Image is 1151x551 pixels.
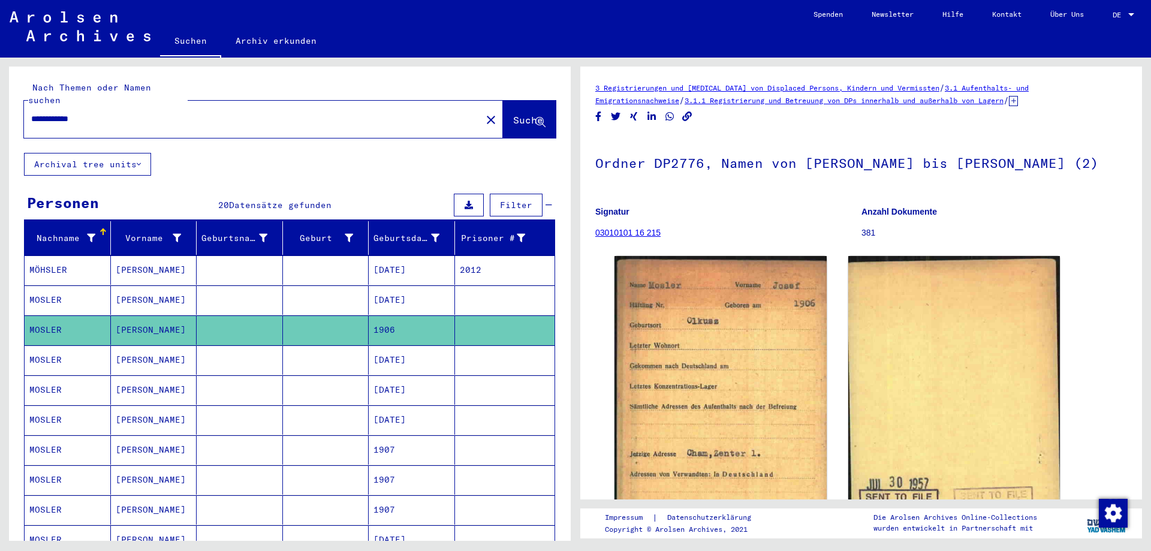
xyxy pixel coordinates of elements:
mat-cell: MOSLER [25,495,111,525]
a: Suchen [160,26,221,58]
p: Copyright © Arolsen Archives, 2021 [605,524,766,535]
a: 3 Registrierungen und [MEDICAL_DATA] von Displaced Persons, Kindern und Vermissten [595,83,939,92]
mat-header-cell: Geburt‏ [283,221,369,255]
button: Share on WhatsApp [664,109,676,124]
mat-cell: [PERSON_NAME] [111,255,197,285]
div: Personen [27,192,99,213]
mat-header-cell: Prisoner # [455,221,555,255]
button: Share on Twitter [610,109,622,124]
mat-cell: MOSLER [25,375,111,405]
button: Clear [479,107,503,131]
a: Impressum [605,511,652,524]
div: Geburtsdatum [373,232,439,245]
button: Share on Facebook [592,109,605,124]
button: Suche [503,101,556,138]
span: / [939,82,945,93]
mat-header-cell: Nachname [25,221,111,255]
div: Geburtsname [201,232,267,245]
img: Zustimmung ändern [1099,499,1128,528]
mat-header-cell: Vorname [111,221,197,255]
mat-cell: [PERSON_NAME] [111,285,197,315]
mat-cell: [DATE] [369,255,455,285]
mat-cell: [PERSON_NAME] [111,405,197,435]
h1: Ordner DP2776, Namen von [PERSON_NAME] bis [PERSON_NAME] (2) [595,136,1127,188]
mat-cell: [PERSON_NAME] [111,375,197,405]
button: Archival tree units [24,153,151,176]
a: 3.1.1 Registrierung und Betreuung von DPs innerhalb und außerhalb von Lagern [685,96,1004,105]
div: Nachname [29,232,95,245]
mat-cell: [PERSON_NAME] [111,345,197,375]
a: 03010101 16 215 [595,228,661,237]
mat-cell: [PERSON_NAME] [111,315,197,345]
button: Share on Xing [628,109,640,124]
mat-cell: MOSLER [25,405,111,435]
mat-cell: MOSLER [25,465,111,495]
mat-cell: [DATE] [369,375,455,405]
div: Geburt‏ [288,228,369,248]
button: Copy link [681,109,694,124]
p: 381 [861,227,1127,239]
span: 20 [218,200,229,210]
mat-label: Nach Themen oder Namen suchen [28,82,151,106]
mat-icon: close [484,113,498,127]
mat-cell: MOSLER [25,315,111,345]
mat-cell: 2012 [455,255,555,285]
mat-header-cell: Geburtsdatum [369,221,455,255]
mat-cell: [DATE] [369,345,455,375]
div: Vorname [116,228,197,248]
mat-cell: MOSLER [25,345,111,375]
mat-cell: MOSLER [25,285,111,315]
span: Suche [513,114,543,126]
mat-cell: 1907 [369,495,455,525]
mat-cell: [PERSON_NAME] [111,465,197,495]
mat-header-cell: Geburtsname [197,221,283,255]
mat-cell: [DATE] [369,405,455,435]
p: wurden entwickelt in Partnerschaft mit [873,523,1037,534]
mat-cell: 1907 [369,465,455,495]
mat-cell: MÖHSLER [25,255,111,285]
div: Prisoner # [460,232,526,245]
span: DE [1113,11,1126,19]
b: Signatur [595,207,629,216]
div: Vorname [116,232,182,245]
img: Arolsen_neg.svg [10,11,150,41]
div: Geburtsname [201,228,282,248]
span: Filter [500,200,532,210]
button: Filter [490,194,543,216]
mat-cell: [PERSON_NAME] [111,435,197,465]
div: Nachname [29,228,110,248]
mat-cell: [DATE] [369,285,455,315]
div: Geburtsdatum [373,228,454,248]
mat-cell: 1906 [369,315,455,345]
div: Geburt‏ [288,232,354,245]
div: Prisoner # [460,228,541,248]
img: yv_logo.png [1084,508,1129,538]
span: / [679,95,685,106]
span: Datensätze gefunden [229,200,332,210]
a: Archiv erkunden [221,26,331,55]
mat-cell: 1907 [369,435,455,465]
span: / [1004,95,1009,106]
p: Die Arolsen Archives Online-Collections [873,512,1037,523]
div: | [605,511,766,524]
button: Share on LinkedIn [646,109,658,124]
b: Anzahl Dokumente [861,207,937,216]
mat-cell: MOSLER [25,435,111,465]
mat-cell: [PERSON_NAME] [111,495,197,525]
a: Datenschutzerklärung [658,511,766,524]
